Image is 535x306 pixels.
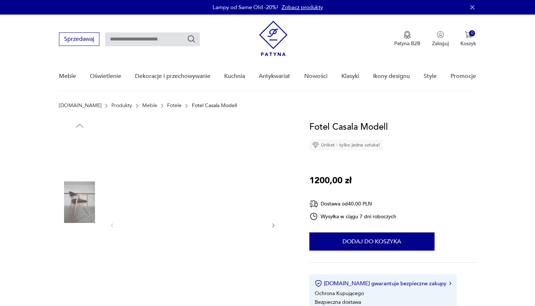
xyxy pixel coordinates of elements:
a: Style [424,62,437,90]
img: Ikona medalu [404,31,411,39]
a: Fotele [167,103,182,109]
a: Promocje [451,62,476,90]
p: Lampy od Same Old -20%! [213,4,278,11]
a: Ikona medaluPatyna B2B [394,31,420,47]
img: Zdjęcie produktu Fotel Casala Modell [59,228,100,269]
div: 0 [469,30,475,36]
h1: Fotel Casala Modell [309,120,388,134]
p: Zaloguj [432,40,449,47]
a: [DOMAIN_NAME] [59,103,102,109]
img: Ikona diamentu [312,142,319,148]
a: Klasyki [341,62,359,90]
a: Antykwariat [259,62,290,90]
button: Szukaj [187,35,196,43]
li: Bezpieczna dostawa [315,299,361,306]
a: Dekoracje i przechowywanie [135,62,210,90]
li: Ochrona Kupującego [315,290,364,297]
img: Zdjęcie produktu Fotel Casala Modell [59,181,100,223]
div: Wysyłka w ciągu 7 dni roboczych [309,212,397,221]
a: Zobacz produkty [282,4,323,11]
p: Koszyk [460,40,476,47]
img: Ikona koszyka [465,31,472,38]
a: Meble [59,62,76,90]
a: Produkty [111,103,132,109]
a: Nowości [304,62,328,90]
p: Fotel Casala Modell [192,103,237,109]
div: Unikat - tylko jedna sztuka! [309,140,383,150]
a: Oświetlenie [90,62,121,90]
button: 0Koszyk [460,31,476,47]
img: Ikona strzałki w prawo [449,282,451,285]
a: Ikony designu [373,62,410,90]
img: Ikona certyfikatu [315,280,322,287]
button: [DOMAIN_NAME] gwarantuje bezpieczne zakupy [315,280,451,287]
button: Dodaj do koszyka [309,232,435,251]
img: Ikona dostawy [309,199,318,208]
p: Patyna B2B [394,40,420,47]
button: Sprzedawaj [59,32,99,46]
img: Ikonka użytkownika [437,31,444,38]
a: Kuchnia [224,62,245,90]
button: Patyna B2B [394,31,420,47]
img: Patyna - sklep z meblami i dekoracjami vintage [259,21,288,56]
a: Meble [142,103,157,109]
div: Dostawa od 40,00 PLN [309,199,397,208]
img: Zdjęcie produktu Fotel Casala Modell [59,135,100,176]
p: 1200,00 zł [309,174,352,188]
a: Sprzedawaj [59,37,99,42]
button: Zaloguj [432,31,449,47]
